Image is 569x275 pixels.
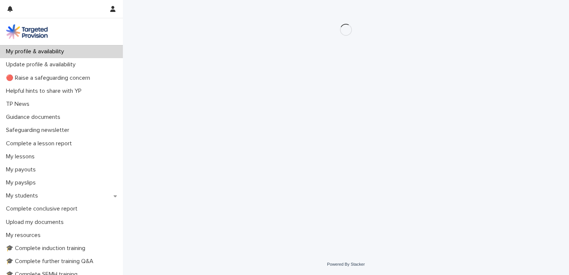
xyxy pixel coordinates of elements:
p: Complete conclusive report [3,205,83,212]
p: Upload my documents [3,219,70,226]
p: Helpful hints to share with YP [3,88,88,95]
p: My payslips [3,179,42,186]
p: Guidance documents [3,114,66,121]
a: Powered By Stacker [327,262,365,266]
img: M5nRWzHhSzIhMunXDL62 [6,24,48,39]
p: My payouts [3,166,42,173]
p: My lessons [3,153,41,160]
p: TP News [3,101,35,108]
p: Complete a lesson report [3,140,78,147]
p: My resources [3,232,47,239]
p: My profile & availability [3,48,70,55]
p: 🎓 Complete further training Q&A [3,258,99,265]
p: 🔴 Raise a safeguarding concern [3,75,96,82]
p: 🎓 Complete induction training [3,245,91,252]
p: Update profile & availability [3,61,82,68]
p: My students [3,192,44,199]
p: Safeguarding newsletter [3,127,75,134]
